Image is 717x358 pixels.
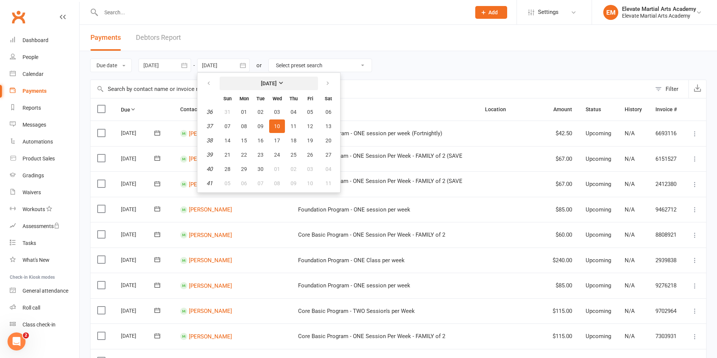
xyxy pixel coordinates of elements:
[274,123,280,129] span: 10
[649,323,684,349] td: 7303931
[258,166,264,172] span: 30
[579,98,618,121] th: Status
[241,166,247,172] span: 29
[625,333,635,340] span: N/A
[298,333,445,340] span: Core Basic Program - ONE Session Per Week - FAMILY of 2
[649,197,684,222] td: 9462712
[241,152,247,158] span: 22
[10,316,79,333] a: Class kiosk mode
[298,231,445,238] span: Core Basic Program - ONE Session Per Week - FAMILY of 2
[189,333,232,340] a: [PERSON_NAME]
[10,167,79,184] a: Gradings
[586,130,611,137] span: Upcoming
[291,166,297,172] span: 02
[273,96,282,101] small: Wednesday
[220,119,235,133] button: 07
[625,308,635,314] span: N/A
[546,171,579,197] td: $67.00
[173,98,291,121] th: Contact
[121,153,155,164] div: [DATE]
[298,153,462,166] span: Core Basic Program - ONE Session Per Week - FAMILY of 2 (SAVE 10%)
[206,109,212,115] em: 36
[538,4,559,21] span: Settings
[625,156,635,162] span: N/A
[189,206,232,213] a: [PERSON_NAME]
[625,257,635,264] span: N/A
[90,59,132,72] button: Due date
[258,180,264,186] span: 07
[189,130,232,137] a: [PERSON_NAME]
[23,37,48,43] div: Dashboard
[291,152,297,158] span: 25
[269,105,285,119] button: 03
[298,257,405,264] span: Foundation Program - ONE Class per week
[261,80,277,86] strong: [DATE]
[23,156,55,162] div: Product Sales
[649,222,684,248] td: 8808921
[289,96,298,101] small: Thursday
[586,206,611,213] span: Upcoming
[307,109,313,115] span: 05
[307,123,313,129] span: 12
[206,180,212,187] em: 41
[23,288,68,294] div: General attendance
[625,130,635,137] span: N/A
[10,150,79,167] a: Product Sales
[189,282,232,289] a: [PERSON_NAME]
[224,180,230,186] span: 05
[236,105,252,119] button: 01
[189,181,232,187] a: [PERSON_NAME]
[10,32,79,49] a: Dashboard
[274,166,280,172] span: 01
[546,197,579,222] td: $85.00
[546,323,579,349] td: $115.00
[302,162,318,176] button: 03
[625,282,635,289] span: N/A
[649,146,684,172] td: 6151527
[121,279,155,291] div: [DATE]
[302,105,318,119] button: 05
[586,181,611,187] span: Upcoming
[220,177,235,190] button: 05
[121,330,155,341] div: [DATE]
[121,228,155,240] div: [DATE]
[220,162,235,176] button: 28
[269,148,285,162] button: 24
[10,66,79,83] a: Calendar
[298,130,442,137] span: Foundation Program - ONE session per week (Fortnightly)
[206,166,212,172] em: 40
[286,148,301,162] button: 25
[319,177,338,190] button: 11
[546,146,579,172] td: $67.00
[586,257,611,264] span: Upcoming
[478,98,546,121] th: Location
[256,96,265,101] small: Tuesday
[206,123,212,130] em: 37
[23,105,41,111] div: Reports
[253,162,268,176] button: 30
[307,137,313,144] span: 19
[256,61,262,70] div: or
[10,116,79,133] a: Messages
[649,273,684,298] td: 9276218
[23,206,45,212] div: Workouts
[9,8,28,26] a: Clubworx
[302,177,318,190] button: 10
[286,119,301,133] button: 11
[220,148,235,162] button: 21
[291,98,478,121] th: Membership
[651,80,688,98] button: Filter
[546,248,579,273] td: $240.00
[10,235,79,252] a: Tasks
[666,85,678,94] div: Filter
[10,299,79,316] a: Roll call
[291,180,297,186] span: 09
[546,273,579,298] td: $85.00
[189,231,232,238] a: [PERSON_NAME]
[121,127,155,139] div: [DATE]
[258,137,264,144] span: 16
[121,178,155,189] div: [DATE]
[236,162,252,176] button: 29
[319,105,338,119] button: 06
[23,240,36,246] div: Tasks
